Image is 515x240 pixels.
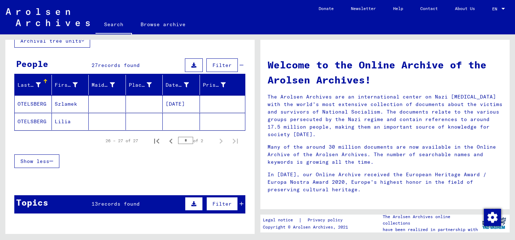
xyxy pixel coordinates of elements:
[15,75,52,95] mat-header-cell: Last Name
[268,57,502,87] h1: Welcome to the Online Archive of the Arolsen Archives!
[15,95,52,112] mat-cell: OTELSBERG
[203,79,237,91] div: Prisoner #
[263,224,351,230] p: Copyright © Arolsen Archives, 2021
[484,208,501,226] div: Change consent
[92,201,98,207] span: 13
[92,81,115,89] div: Maiden Name
[214,134,228,148] button: Next page
[484,209,501,226] img: Change consent
[92,62,98,68] span: 27
[52,95,89,112] mat-cell: Szlamek
[16,57,48,70] div: People
[55,79,89,91] div: First Name
[268,143,502,166] p: Many of the around 30 million documents are now available in the Online Archive of the Arolsen Ar...
[15,113,52,130] mat-cell: OTELSBERG
[302,216,351,224] a: Privacy policy
[164,134,178,148] button: Previous page
[106,138,138,144] div: 26 – 27 of 27
[6,8,90,26] img: Arolsen_neg.svg
[203,81,226,89] div: Prisoner #
[163,95,200,112] mat-cell: [DATE]
[206,58,238,72] button: Filter
[166,81,189,89] div: Date of Birth
[14,34,90,48] button: Archival tree units
[166,79,200,91] div: Date of Birth
[263,216,299,224] a: Legal notice
[212,201,232,207] span: Filter
[492,6,500,11] span: EN
[383,213,479,226] p: The Arolsen Archives online collections
[92,79,126,91] div: Maiden Name
[481,214,507,232] img: yv_logo.png
[55,81,78,89] div: First Name
[383,226,479,233] p: have been realized in partnership with
[200,75,245,95] mat-header-cell: Prisoner #
[129,79,163,91] div: Place of Birth
[149,134,164,148] button: First page
[206,197,238,211] button: Filter
[16,196,48,209] div: Topics
[89,75,126,95] mat-header-cell: Maiden Name
[268,93,502,138] p: The Arolsen Archives are an international center on Nazi [MEDICAL_DATA] with the world’s most ext...
[129,81,152,89] div: Place of Birth
[212,62,232,68] span: Filter
[18,79,51,91] div: Last Name
[20,158,49,164] span: Show less
[263,216,351,224] div: |
[52,75,89,95] mat-header-cell: First Name
[132,16,194,33] a: Browse archive
[126,75,163,95] mat-header-cell: Place of Birth
[18,81,41,89] div: Last Name
[268,171,502,193] p: In [DATE], our Online Archive received the European Heritage Award / Europa Nostra Award 2020, Eu...
[98,62,140,68] span: records found
[163,75,200,95] mat-header-cell: Date of Birth
[95,16,132,34] a: Search
[14,154,59,168] button: Show less
[178,137,214,144] div: of 2
[228,134,242,148] button: Last page
[98,201,140,207] span: records found
[52,113,89,130] mat-cell: Lilia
